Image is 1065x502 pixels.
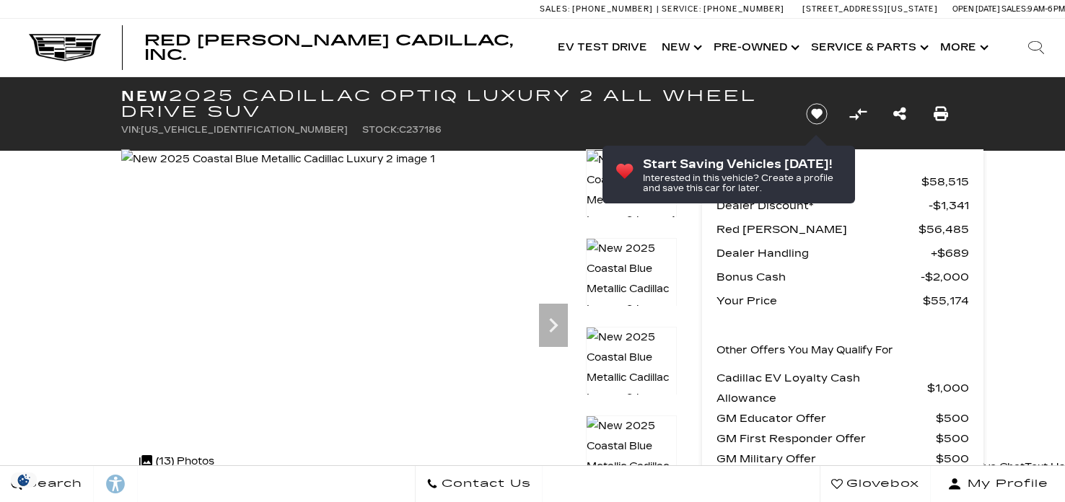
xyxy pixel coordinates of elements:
[716,243,969,263] a: Dealer Handling $689
[716,172,921,192] span: MSRP
[804,19,933,76] a: Service & Parts
[586,327,677,429] img: New 2025 Coastal Blue Metallic Cadillac Luxury 2 image 3
[144,32,513,63] span: Red [PERSON_NAME] Cadillac, Inc.
[399,125,442,135] span: C237186
[931,243,969,263] span: $689
[121,88,781,120] h1: 2025 Cadillac OPTIQ Luxury 2 All Wheel Drive SUV
[121,87,169,105] strong: New
[931,466,1065,502] button: Open user profile menu
[716,408,969,428] a: GM Educator Offer $500
[22,474,82,494] span: Search
[540,5,657,13] a: Sales: [PHONE_NUMBER]
[716,368,927,408] span: Cadillac EV Loyalty Cash Allowance
[654,19,706,76] a: New
[657,5,788,13] a: Service: [PHONE_NUMBER]
[716,408,936,428] span: GM Educator Offer
[843,474,919,494] span: Glovebox
[716,195,929,216] span: Dealer Discount*
[716,291,969,311] a: Your Price $55,174
[802,4,938,14] a: [STREET_ADDRESS][US_STATE]
[975,461,1025,473] span: Live Chat
[716,195,969,216] a: Dealer Discount* $1,341
[540,4,570,14] span: Sales:
[927,378,969,398] span: $1,000
[1027,4,1065,14] span: 9 AM-6 PM
[716,172,969,192] a: MSRP $58,515
[716,291,923,311] span: Your Price
[716,340,893,361] p: Other Offers You May Qualify For
[933,19,993,76] button: More
[586,238,677,340] img: New 2025 Coastal Blue Metallic Cadillac Luxury 2 image 2
[539,304,568,347] div: Next
[919,219,969,239] span: $56,485
[893,104,906,124] a: Share this New 2025 Cadillac OPTIQ Luxury 2 All Wheel Drive SUV
[716,219,969,239] a: Red [PERSON_NAME] $56,485
[936,428,969,449] span: $500
[975,457,1025,477] a: Live Chat
[1025,457,1065,477] a: Text Us
[706,19,804,76] a: Pre-Owned
[7,472,40,488] img: Opt-Out Icon
[29,34,101,61] img: Cadillac Dark Logo with Cadillac White Text
[716,219,919,239] span: Red [PERSON_NAME]
[716,243,931,263] span: Dealer Handling
[801,102,833,125] button: Save vehicle
[716,449,936,469] span: GM Military Offer
[7,472,40,488] section: Click to Open Cookie Consent Modal
[936,408,969,428] span: $500
[716,428,936,449] span: GM First Responder Offer
[121,149,435,169] img: New 2025 Coastal Blue Metallic Cadillac Luxury 2 image 1
[362,125,399,135] span: Stock:
[716,449,969,469] a: GM Military Offer $500
[847,103,869,125] button: Compare vehicle
[716,267,921,287] span: Bonus Cash
[923,291,969,311] span: $55,174
[141,125,348,135] span: [US_VEHICLE_IDENTIFICATION_NUMBER]
[586,149,677,232] img: New 2025 Coastal Blue Metallic Cadillac Luxury 2 image 1
[704,4,784,14] span: [PHONE_NUMBER]
[1002,4,1027,14] span: Sales:
[934,104,948,124] a: Print this New 2025 Cadillac OPTIQ Luxury 2 All Wheel Drive SUV
[820,466,931,502] a: Glovebox
[415,466,543,502] a: Contact Us
[962,474,1048,494] span: My Profile
[716,267,969,287] a: Bonus Cash $2,000
[551,19,654,76] a: EV Test Drive
[921,172,969,192] span: $58,515
[936,449,969,469] span: $500
[132,444,222,479] div: (13) Photos
[438,474,531,494] span: Contact Us
[1025,461,1065,473] span: Text Us
[929,195,969,216] span: $1,341
[716,428,969,449] a: GM First Responder Offer $500
[572,4,653,14] span: [PHONE_NUMBER]
[144,33,536,62] a: Red [PERSON_NAME] Cadillac, Inc.
[662,4,701,14] span: Service:
[921,267,969,287] span: $2,000
[952,4,1000,14] span: Open [DATE]
[716,368,969,408] a: Cadillac EV Loyalty Cash Allowance $1,000
[121,125,141,135] span: VIN:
